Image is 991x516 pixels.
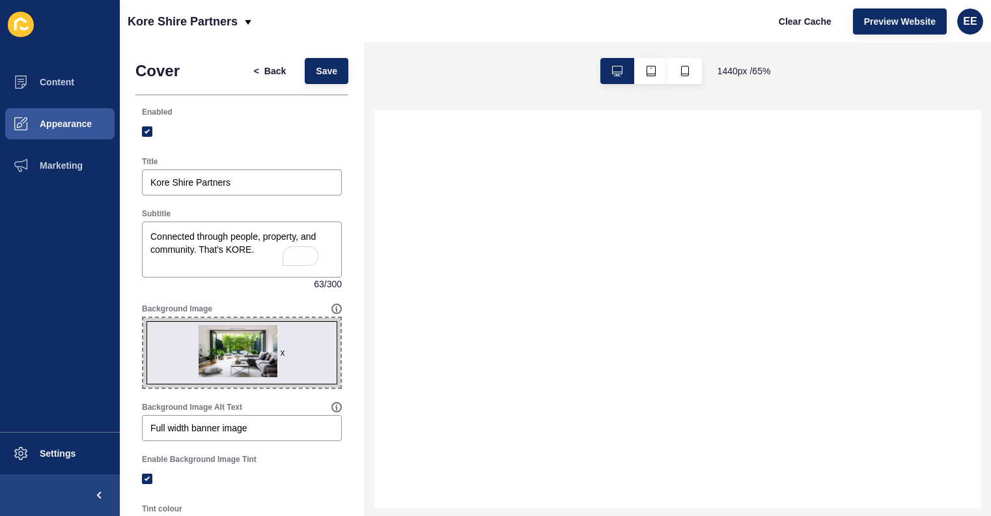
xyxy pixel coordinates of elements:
span: 1440 px / 65 % [718,64,771,78]
label: Background Image Alt Text [142,402,242,412]
span: 300 [327,278,342,291]
h1: Cover [135,62,180,80]
button: Clear Cache [768,8,843,35]
span: Clear Cache [779,15,831,28]
label: Tint colour [142,504,182,514]
span: EE [963,15,977,28]
button: <Back [243,58,298,84]
label: Title [142,156,158,167]
span: 63 [314,278,324,291]
span: / [324,278,327,291]
label: Enable Background Image Tint [142,454,257,465]
span: Preview Website [864,15,936,28]
textarea: To enrich screen reader interactions, please activate Accessibility in Grammarly extension settings [144,223,340,276]
button: Save [305,58,348,84]
span: Back [264,64,286,78]
button: Preview Website [853,8,947,35]
span: Save [316,64,337,78]
p: Kore Shire Partners [128,5,238,38]
span: < [254,64,259,78]
label: Background Image [142,304,212,314]
div: x [281,346,285,359]
label: Enabled [142,107,173,117]
label: Subtitle [142,208,171,219]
